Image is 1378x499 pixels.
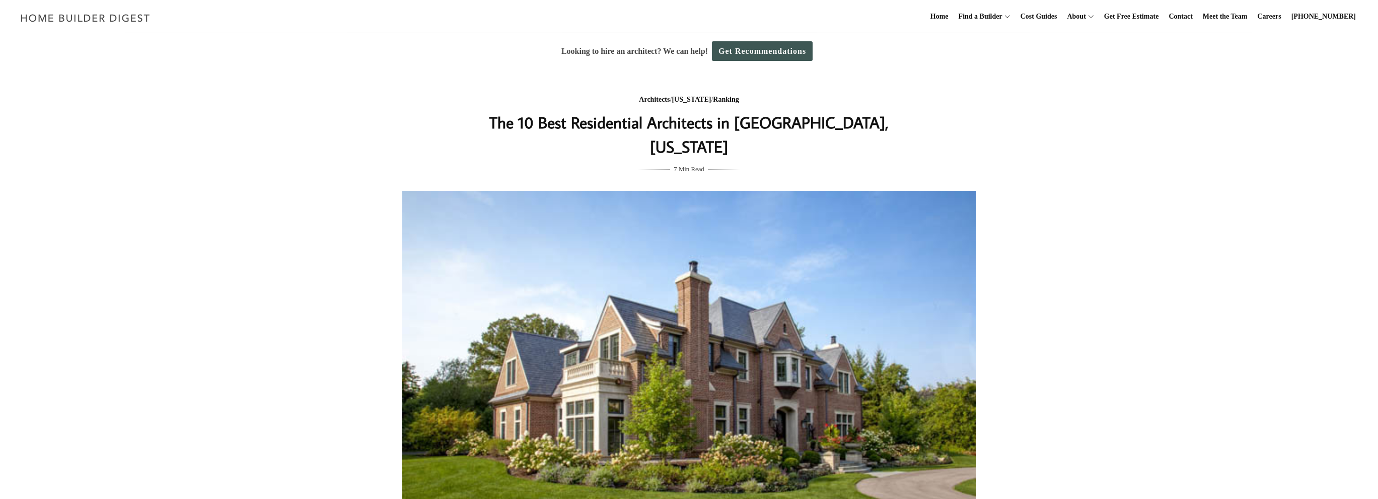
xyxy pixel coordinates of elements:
[16,8,155,28] img: Home Builder Digest
[1199,1,1252,33] a: Meet the Team
[712,41,813,61] a: Get Recommendations
[955,1,1002,33] a: Find a Builder
[1063,1,1085,33] a: About
[1017,1,1061,33] a: Cost Guides
[713,96,739,103] a: Ranking
[488,110,890,159] h1: The 10 Best Residential Architects in [GEOGRAPHIC_DATA], [US_STATE]
[639,96,670,103] a: Architects
[1287,1,1360,33] a: [PHONE_NUMBER]
[1165,1,1196,33] a: Contact
[1254,1,1285,33] a: Careers
[488,94,890,106] div: / /
[674,164,704,175] span: 7 Min Read
[1100,1,1163,33] a: Get Free Estimate
[672,96,711,103] a: [US_STATE]
[926,1,953,33] a: Home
